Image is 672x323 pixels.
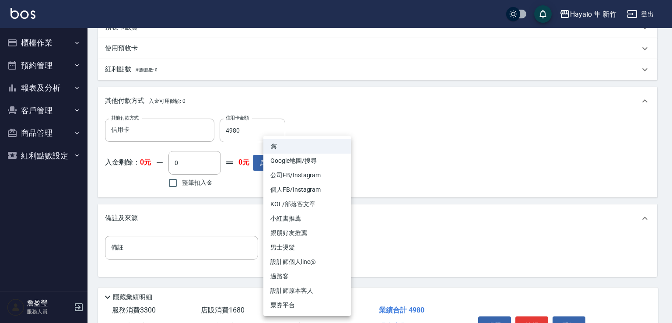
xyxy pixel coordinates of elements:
li: 親朋好友推薦 [263,226,351,240]
li: 設計師原本客人 [263,284,351,298]
li: 公司FB/Instagram [263,168,351,183]
li: Google地圖/搜尋 [263,154,351,168]
li: 過路客 [263,269,351,284]
li: 小紅書推薦 [263,211,351,226]
em: 無 [270,142,276,151]
li: 男士燙髮 [263,240,351,255]
li: 票券平台 [263,298,351,312]
li: KOL/部落客文章 [263,197,351,211]
li: 設計師個人line@ [263,255,351,269]
li: 個人FB/Instagram [263,183,351,197]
